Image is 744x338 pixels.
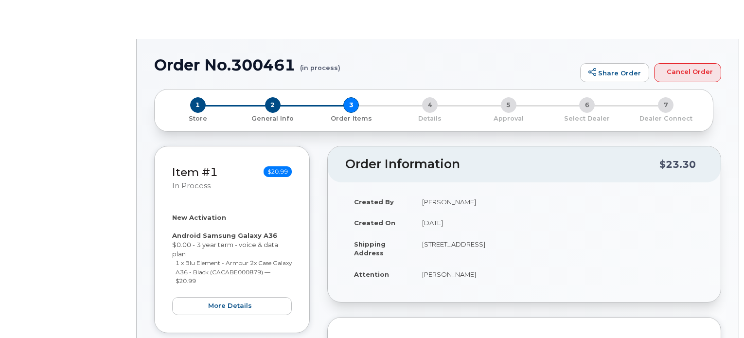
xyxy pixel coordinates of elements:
[651,63,721,83] a: Cancel Order
[233,113,312,123] a: 2 General Info
[300,56,340,71] small: (in process)
[265,97,281,113] span: 2
[659,155,696,174] div: $23.30
[154,56,572,73] h1: Order No.300461
[413,233,703,264] td: [STREET_ADDRESS]
[162,113,233,123] a: 1 Store
[190,97,206,113] span: 1
[172,181,211,190] small: in process
[354,219,395,227] strong: Created On
[237,114,308,123] p: General Info
[172,213,226,221] strong: New Activation
[354,198,394,206] strong: Created By
[413,191,703,213] td: [PERSON_NAME]
[413,212,703,233] td: [DATE]
[172,165,218,179] a: Item #1
[166,114,230,123] p: Store
[577,63,646,83] a: Share Order
[172,213,292,315] div: $0.00 - 3 year term - voice & data plan
[345,158,659,171] h2: Order Information
[354,270,389,278] strong: Attention
[172,231,277,239] strong: Android Samsung Galaxy A36
[176,259,292,285] small: 1 x Blu Element - Armour 2x Case Galaxy A36 - Black (CACABE000879) — $20.99
[264,166,292,177] span: $20.99
[413,264,703,285] td: [PERSON_NAME]
[172,297,292,315] button: more details
[354,240,386,257] strong: Shipping Address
